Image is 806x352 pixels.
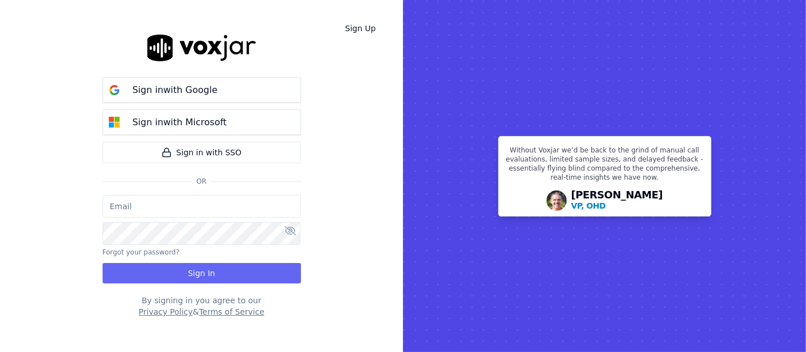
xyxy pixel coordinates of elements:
[103,109,301,135] button: Sign inwith Microsoft
[199,306,264,317] button: Terms of Service
[103,195,301,218] input: Email
[103,79,126,101] img: google Sign in button
[192,177,211,186] span: Or
[546,190,567,211] img: Avatar
[103,248,180,257] button: Forgot your password?
[133,116,227,129] p: Sign in with Microsoft
[103,77,301,103] button: Sign inwith Google
[103,263,301,283] button: Sign In
[139,306,193,317] button: Privacy Policy
[103,111,126,134] img: microsoft Sign in button
[103,142,301,163] a: Sign in with SSO
[103,295,301,317] div: By signing in you agree to our &
[571,190,663,211] div: [PERSON_NAME]
[147,35,256,61] img: logo
[571,200,606,211] p: VP, OHD
[133,83,218,97] p: Sign in with Google
[336,18,385,39] a: Sign Up
[506,146,704,186] p: Without Voxjar we’d be back to the grind of manual call evaluations, limited sample sizes, and de...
